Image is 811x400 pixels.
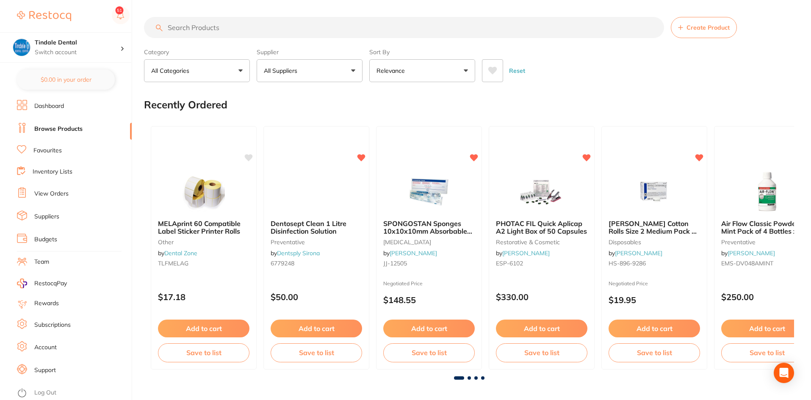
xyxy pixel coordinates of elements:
a: Suppliers [34,212,59,221]
img: RestocqPay [17,279,27,288]
small: Negotiated Price [609,281,700,287]
a: Team [34,258,49,266]
span: RestocqPay [34,279,67,288]
a: Inventory Lists [33,168,72,176]
p: Switch account [35,48,120,57]
p: $330.00 [496,292,587,302]
button: Relevance [369,59,475,82]
p: $19.95 [609,295,700,305]
small: disposables [609,239,700,246]
p: All Suppliers [264,66,301,75]
button: All Suppliers [257,59,363,82]
small: TLFMELAG [158,260,249,267]
b: MELAprint 60 Compatible Label Sticker Printer Rolls [158,220,249,235]
button: Save to list [271,343,362,362]
button: All Categories [144,59,250,82]
a: Browse Products [34,125,83,133]
button: $0.00 in your order [17,69,115,90]
span: by [721,249,775,257]
span: by [609,249,662,257]
p: All Categories [151,66,193,75]
a: [PERSON_NAME] [615,249,662,257]
p: $148.55 [383,295,475,305]
label: Supplier [257,48,363,56]
a: Account [34,343,57,352]
input: Search Products [144,17,664,38]
b: Dentosept Clean 1 Litre Disinfection Solution [271,220,362,235]
a: Rewards [34,299,59,308]
a: Restocq Logo [17,6,71,26]
p: $50.00 [271,292,362,302]
p: Relevance [376,66,408,75]
button: Add to cart [496,320,587,337]
a: Subscriptions [34,321,71,329]
a: Budgets [34,235,57,244]
small: Negotiated Price [383,281,475,287]
button: Log Out [17,386,129,400]
small: other [158,239,249,246]
small: HS-896-9286 [609,260,700,267]
img: Restocq Logo [17,11,71,21]
h2: Recently Ordered [144,99,227,111]
a: [PERSON_NAME] [502,249,550,257]
button: Add to cart [609,320,700,337]
img: Tindale Dental [13,39,30,56]
button: Create Product [671,17,737,38]
button: Reset [507,59,528,82]
a: Dental Zone [164,249,197,257]
a: [PERSON_NAME] [390,249,437,257]
span: Create Product [686,24,730,31]
b: HENRY SCHEIN Cotton Rolls Size 2 Medium Pack of 2000 [609,220,700,235]
small: restorative & cosmetic [496,239,587,246]
small: preventative [271,239,362,246]
h4: Tindale Dental [35,39,120,47]
a: View Orders [34,190,69,198]
small: 6779248 [271,260,362,267]
small: [MEDICAL_DATA] [383,239,475,246]
img: MELAprint 60 Compatible Label Sticker Printer Rolls [176,171,231,213]
label: Sort By [369,48,475,56]
button: Add to cart [158,320,249,337]
img: SPONGOSTAN Sponges 10x10x10mm Absorbable Gelatin Pack of 24 [401,171,457,213]
img: Dentosept Clean 1 Litre Disinfection Solution [266,171,367,186]
img: PHOTAC FIL Quick Aplicap A2 Light Box of 50 Capsules [514,171,569,213]
div: Open Intercom Messenger [774,363,794,383]
img: Air Flow Classic Powder Mint Pack of 4 Bottles x 300g [739,171,794,213]
a: Favourites [33,146,62,155]
button: Save to list [496,343,587,362]
small: ESP-6102 [496,260,587,267]
b: PHOTAC FIL Quick Aplicap A2 Light Box of 50 Capsules [496,220,587,235]
a: Dentsply Sirona [277,249,320,257]
span: by [496,249,550,257]
a: RestocqPay [17,279,67,288]
button: Save to list [158,343,249,362]
a: Log Out [34,389,56,397]
span: by [158,249,197,257]
b: SPONGOSTAN Sponges 10x10x10mm Absorbable Gelatin Pack of 24 [383,220,475,235]
button: Save to list [609,343,700,362]
small: JJ-12505 [383,260,475,267]
a: Support [34,366,56,375]
p: $17.18 [158,292,249,302]
label: Category [144,48,250,56]
a: Dashboard [34,102,64,110]
a: [PERSON_NAME] [728,249,775,257]
span: by [271,249,320,257]
button: Save to list [383,343,475,362]
button: Add to cart [383,320,475,337]
img: HENRY SCHEIN Cotton Rolls Size 2 Medium Pack of 2000 [627,171,682,213]
span: by [383,249,437,257]
button: Add to cart [271,320,362,337]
